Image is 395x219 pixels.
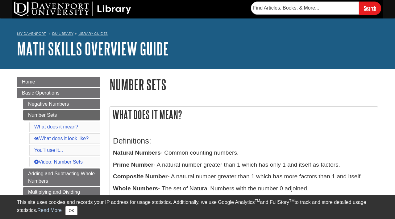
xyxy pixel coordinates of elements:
a: Multiplying and Dividing Positive and Negative Whole Numbers [23,187,100,212]
span: Basic Operations [22,90,60,95]
span: Home [22,79,35,84]
sup: TM [289,199,294,203]
b: Natural Numbers [113,149,161,156]
b: Composite Number [113,173,168,180]
h1: Number Sets [110,77,378,92]
a: Read More [37,208,62,213]
a: DU Library [52,31,73,36]
a: Adding and Subtracting Whole Numbers [23,168,100,186]
h2: What does it mean? [110,107,378,123]
p: - A natural number greater than 1 which has more factors than 1 and itself. [113,172,375,181]
div: This site uses cookies and records your IP address for usage statistics. Additionally, we use Goo... [17,199,378,215]
a: Library Guides [78,31,108,36]
a: What does it look like? [34,136,89,141]
b: Prime Number [113,161,153,168]
a: Negative Numbers [23,99,100,109]
p: - Common counting numbers. [113,148,375,157]
input: Search [359,2,381,15]
a: My Davenport [17,31,46,36]
b: Whole Numbers [113,185,158,192]
h3: Definitions: [113,136,375,145]
a: You'll use it... [34,148,63,153]
p: - A natural number greater than 1 which has only 1 and itself as factors. [113,160,375,169]
a: Basic Operations [17,88,100,98]
a: Math Skills Overview Guide [17,39,169,58]
a: Number Sets [23,110,100,120]
input: Find Articles, Books, & More... [251,2,359,14]
a: What does it mean? [34,124,78,129]
form: Searches DU Library's articles, books, and more [251,2,381,15]
sup: TM [255,199,260,203]
img: DU Library [14,2,131,16]
a: Home [17,77,100,87]
button: Close [65,206,77,215]
a: Video: Number Sets [34,159,83,164]
nav: breadcrumb [17,30,378,39]
p: - The set of Natural Numbers with the number 0 adjoined. [113,184,375,193]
